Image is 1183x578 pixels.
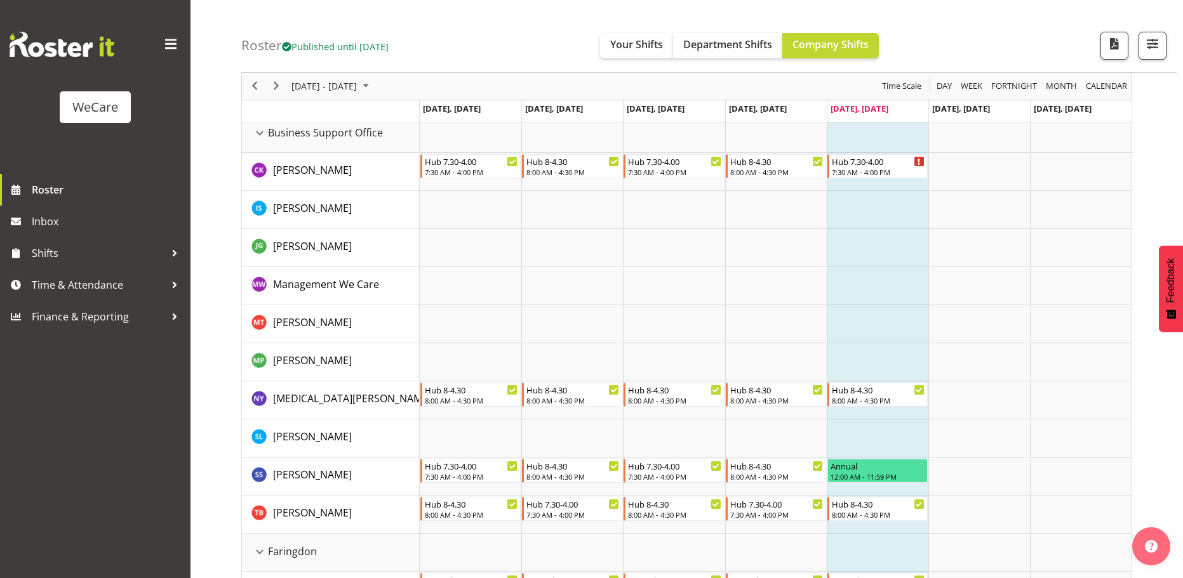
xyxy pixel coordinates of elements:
div: 8:00 AM - 4:30 PM [730,167,823,177]
button: Fortnight [989,79,1039,95]
td: Janine Grundler resource [242,229,420,267]
div: Nikita Yates"s event - Hub 8-4.30 Begin From Tuesday, October 7, 2025 at 8:00:00 AM GMT+13:00 End... [522,383,622,407]
div: WeCare [72,98,118,117]
span: [DATE], [DATE] [831,103,888,114]
span: Business Support Office [268,125,383,140]
button: Time Scale [880,79,924,95]
div: Nikita Yates"s event - Hub 8-4.30 Begin From Wednesday, October 8, 2025 at 8:00:00 AM GMT+13:00 E... [624,383,724,407]
div: 8:00 AM - 4:30 PM [526,167,619,177]
td: Michelle Thomas resource [242,305,420,343]
div: 7:30 AM - 4:00 PM [628,471,721,482]
div: 8:00 AM - 4:30 PM [730,471,823,482]
button: Your Shifts [600,33,673,58]
a: [PERSON_NAME] [273,429,352,444]
button: October 2025 [290,79,375,95]
td: Sarah Lamont resource [242,419,420,457]
span: [DATE], [DATE] [423,103,481,114]
td: Nikita Yates resource [242,381,420,419]
div: Hub 8-4.30 [526,383,619,396]
span: calendar [1085,79,1128,95]
span: [DATE], [DATE] [525,103,583,114]
span: Department Shifts [683,37,772,51]
div: Nikita Yates"s event - Hub 8-4.30 Begin From Thursday, October 9, 2025 at 8:00:00 AM GMT+13:00 En... [726,383,826,407]
button: Timeline Month [1044,79,1079,95]
span: [PERSON_NAME] [273,468,352,482]
span: [PERSON_NAME] [273,201,352,215]
a: [PERSON_NAME] [273,239,352,254]
div: Hub 7.30-4.00 [832,155,925,167]
div: Tyla Boyd"s event - Hub 7.30-4.00 Begin From Tuesday, October 7, 2025 at 7:30:00 AM GMT+13:00 End... [522,497,622,521]
div: Hub 8-4.30 [832,497,925,510]
div: Hub 7.30-4.00 [628,459,721,472]
div: Hub 8-4.30 [526,155,619,167]
div: 8:00 AM - 4:30 PM [425,509,518,520]
div: Chloe Kim"s event - Hub 7.30-4.00 Begin From Monday, October 6, 2025 at 7:30:00 AM GMT+13:00 Ends... [420,154,521,178]
span: Your Shifts [610,37,663,51]
span: [DATE], [DATE] [1034,103,1092,114]
td: Isabel Simcox resource [242,191,420,229]
div: Savita Savita"s event - Hub 8-4.30 Begin From Thursday, October 9, 2025 at 8:00:00 AM GMT+13:00 E... [726,459,826,483]
span: [PERSON_NAME] [273,239,352,253]
div: 7:30 AM - 4:00 PM [730,509,823,520]
div: Nikita Yates"s event - Hub 8-4.30 Begin From Monday, October 6, 2025 at 8:00:00 AM GMT+13:00 Ends... [420,383,521,407]
span: Finance & Reporting [32,307,165,326]
button: Department Shifts [673,33,782,58]
td: Management We Care resource [242,267,420,305]
div: Hub 8-4.30 [730,459,823,472]
div: Chloe Kim"s event - Hub 8-4.30 Begin From Thursday, October 9, 2025 at 8:00:00 AM GMT+13:00 Ends ... [726,154,826,178]
div: Hub 7.30-4.00 [628,155,721,167]
span: [PERSON_NAME] [273,506,352,520]
div: October 06 - 12, 2025 [287,73,377,100]
span: Fortnight [990,79,1038,95]
div: 8:00 AM - 4:30 PM [526,471,619,482]
span: Shifts [32,244,165,263]
button: Download a PDF of the roster according to the set date range. [1100,32,1128,60]
span: [DATE] - [DATE] [290,79,358,95]
span: Month [1045,79,1078,95]
div: 8:00 AM - 4:30 PM [425,395,518,405]
img: help-xxl-2.png [1145,540,1158,553]
a: [PERSON_NAME] [273,200,352,216]
div: 8:00 AM - 4:30 PM [628,509,721,520]
div: Chloe Kim"s event - Hub 8-4.30 Begin From Tuesday, October 7, 2025 at 8:00:00 AM GMT+13:00 Ends A... [522,154,622,178]
span: Roster [32,180,184,199]
div: Hub 8-4.30 [730,383,823,396]
div: Savita Savita"s event - Hub 7.30-4.00 Begin From Monday, October 6, 2025 at 7:30:00 AM GMT+13:00 ... [420,459,521,483]
div: Hub 8-4.30 [730,155,823,167]
a: [PERSON_NAME] [273,505,352,520]
div: Savita Savita"s event - Hub 8-4.30 Begin From Tuesday, October 7, 2025 at 8:00:00 AM GMT+13:00 En... [522,459,622,483]
span: Time Scale [881,79,923,95]
a: [PERSON_NAME] [273,353,352,368]
div: Savita Savita"s event - Annual Begin From Friday, October 10, 2025 at 12:00:00 AM GMT+13:00 Ends ... [827,459,928,483]
button: Timeline Week [959,79,985,95]
a: [PERSON_NAME] [273,315,352,330]
div: Hub 7.30-4.00 [425,459,518,472]
span: Feedback [1165,258,1177,303]
td: Tyla Boyd resource [242,496,420,534]
div: Hub 7.30-4.00 [730,497,823,510]
div: 7:30 AM - 4:00 PM [628,167,721,177]
div: Hub 8-4.30 [832,383,925,396]
span: [DATE], [DATE] [932,103,990,114]
span: Day [935,79,953,95]
button: Timeline Day [935,79,954,95]
div: 7:30 AM - 4:00 PM [425,471,518,482]
button: Company Shifts [782,33,879,58]
div: 8:00 AM - 4:30 PM [730,395,823,405]
div: Savita Savita"s event - Hub 7.30-4.00 Begin From Wednesday, October 8, 2025 at 7:30:00 AM GMT+13:... [624,459,724,483]
span: Time & Attendance [32,275,165,294]
span: [PERSON_NAME] [273,163,352,177]
td: Millie Pumphrey resource [242,343,420,381]
td: Faringdon resource [242,534,420,572]
div: Hub 8-4.30 [628,497,721,510]
span: Company Shifts [792,37,869,51]
div: next period [265,73,287,100]
div: 7:30 AM - 4:00 PM [526,509,619,520]
span: [DATE], [DATE] [729,103,787,114]
a: [MEDICAL_DATA][PERSON_NAME] [273,391,431,406]
div: Tyla Boyd"s event - Hub 8-4.30 Begin From Monday, October 6, 2025 at 8:00:00 AM GMT+13:00 Ends At... [420,497,521,521]
h4: Roster [241,38,389,53]
span: Published until [DATE] [282,40,389,53]
div: Hub 7.30-4.00 [526,497,619,510]
span: Management We Care [273,277,379,291]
